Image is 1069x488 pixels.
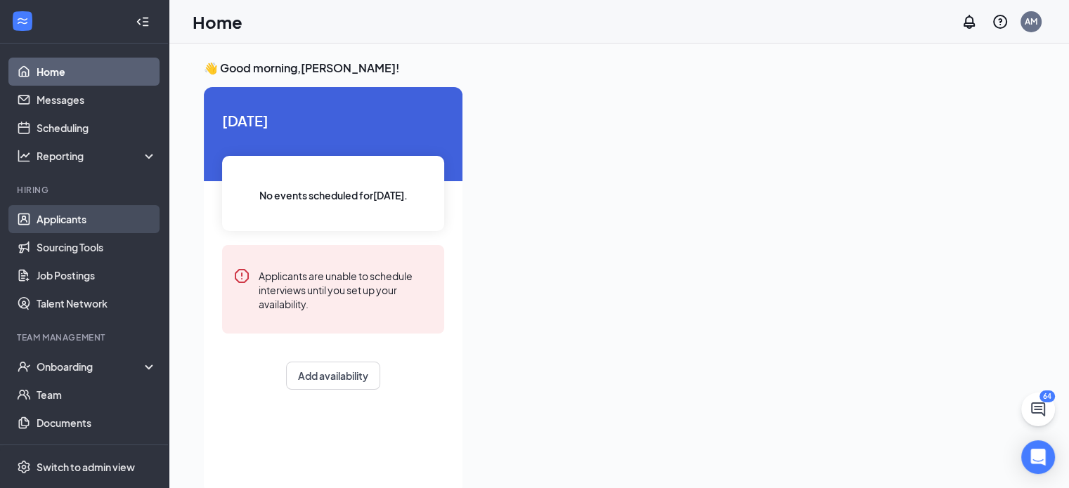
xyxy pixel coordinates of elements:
a: Documents [37,409,157,437]
span: [DATE] [222,110,444,131]
svg: Error [233,268,250,284]
div: Switch to admin view [37,460,135,474]
svg: Notifications [961,13,978,30]
div: Team Management [17,331,154,343]
svg: UserCheck [17,360,31,374]
a: Team [37,381,157,409]
div: Reporting [37,149,157,163]
div: AM [1025,15,1037,27]
svg: WorkstreamLogo [15,14,30,28]
span: No events scheduled for [DATE] . [259,187,408,203]
button: Add availability [286,362,380,390]
a: Home [37,58,157,86]
div: 64 [1039,390,1055,402]
svg: ChatActive [1030,401,1047,418]
a: Surveys [37,437,157,465]
a: Scheduling [37,114,157,142]
a: Job Postings [37,261,157,289]
a: Sourcing Tools [37,233,157,261]
h3: 👋 Good morning, [PERSON_NAME] ! [204,60,1034,76]
div: Onboarding [37,360,145,374]
button: ChatActive [1021,393,1055,426]
svg: QuestionInfo [992,13,1009,30]
h1: Home [193,10,242,34]
div: Applicants are unable to schedule interviews until you set up your availability. [259,268,433,311]
div: Hiring [17,184,154,196]
a: Applicants [37,205,157,233]
svg: Settings [17,460,31,474]
svg: Analysis [17,149,31,163]
a: Messages [37,86,157,114]
div: Open Intercom Messenger [1021,440,1055,474]
a: Talent Network [37,289,157,317]
svg: Collapse [136,15,150,29]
